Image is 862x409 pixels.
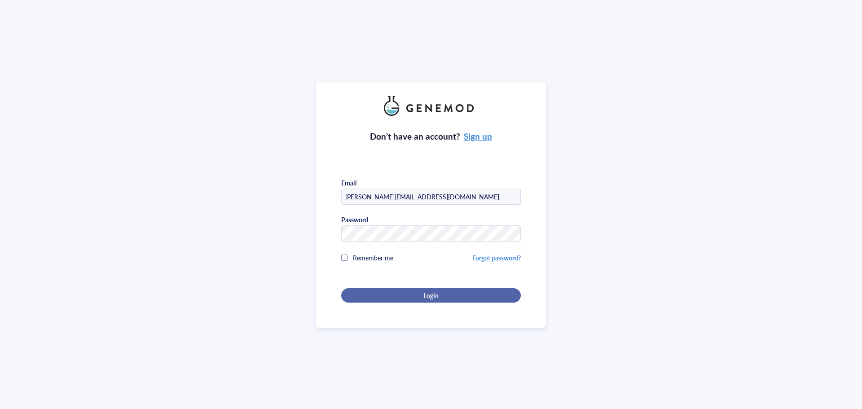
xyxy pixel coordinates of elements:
span: Remember me [353,253,393,262]
div: Email [341,179,356,187]
span: Login [423,291,439,299]
img: genemod_logo_light-BcqUzbGq.png [384,96,478,116]
a: Sign up [464,130,492,142]
div: Password [341,215,368,224]
div: Don’t have an account? [370,130,493,143]
a: Forgot password? [472,253,521,262]
button: Login [341,288,521,303]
